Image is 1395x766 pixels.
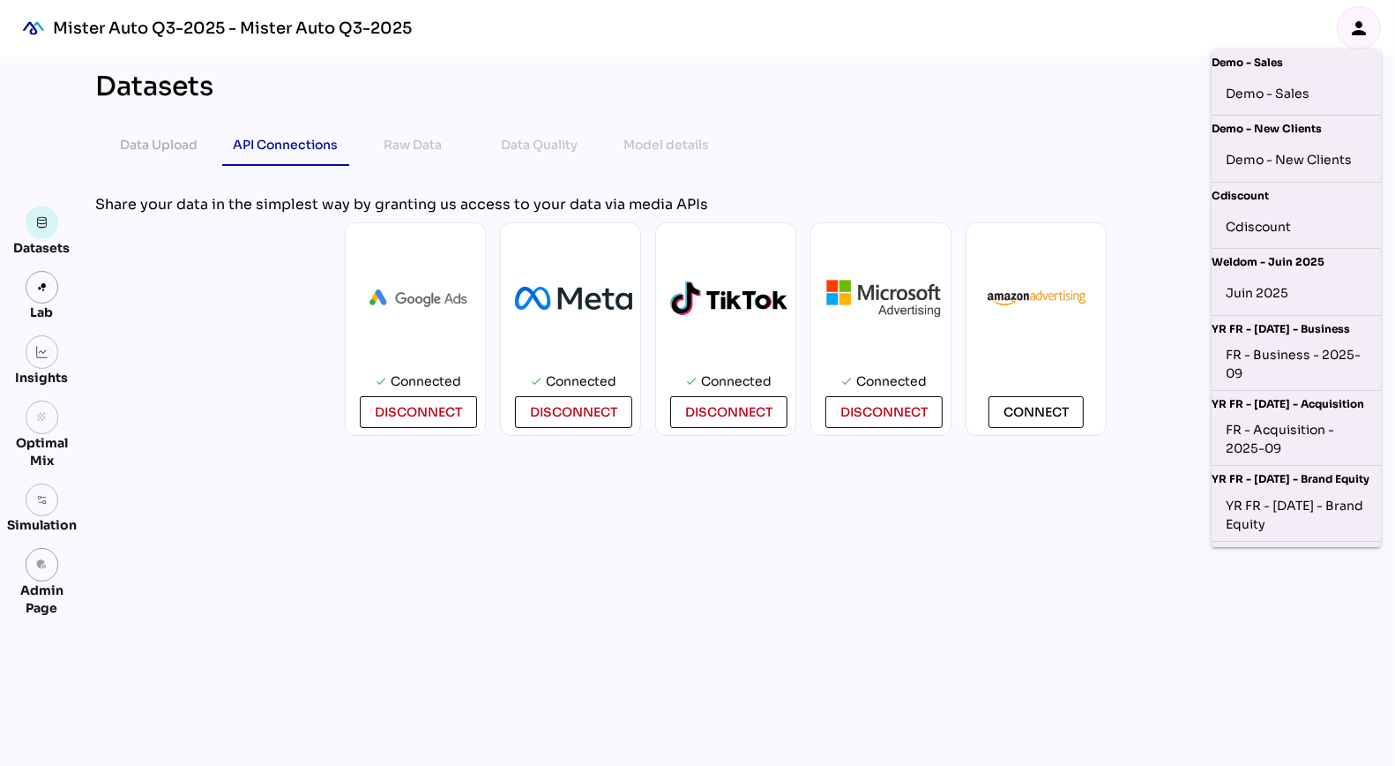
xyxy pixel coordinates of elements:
img: data.svg [36,216,48,229]
i: check [531,375,543,387]
div: YR FR - [DATE] - Acquisition [1212,391,1381,414]
span: disconnect [840,402,928,423]
div: FR - Business - 2025-09 [1226,346,1367,383]
div: API Connections [234,134,339,155]
div: YR FR - [DATE] - Business [1212,316,1381,339]
button: Connect [988,396,1084,428]
div: Data Upload [120,134,198,155]
div: Connected [547,366,617,396]
div: Datasets [95,71,213,102]
img: logo-tiktok-2.svg [670,282,787,316]
img: Meta_Platforms.svg [515,287,632,311]
div: Lab [23,304,62,321]
img: microsoft.png [825,278,943,319]
div: Demo - New Clients [1226,146,1367,175]
img: graph.svg [36,346,48,358]
i: check [686,375,698,387]
div: YR FR - [DATE] - Brand Equity [1212,466,1381,489]
span: Connect [1003,402,1069,423]
div: Demo - Sales [1226,79,1367,108]
div: Connected [857,366,928,396]
div: Weldom - Juin 2025 [1212,249,1381,272]
img: settings.svg [36,494,48,507]
div: Share your data in the simplest way by granting us access to your data via media APIs [95,194,1356,215]
i: admin_panel_settings [36,559,48,571]
div: Demo - Sales [1212,49,1381,72]
div: Mister Auto Q3-2025 - Mister Auto Q3-2025 [53,18,412,39]
div: FR - Acquisition - 2025-09 [1226,421,1367,458]
div: Simulation [7,516,77,534]
div: Datasets [14,239,71,257]
i: check [376,375,388,387]
div: Optimal Mix [7,434,77,469]
div: Juin 2025 [1226,280,1367,308]
div: Insights [16,369,69,387]
div: Cdiscount [1212,183,1381,206]
div: Raw Data [384,134,442,155]
div: La Centrale - Mai 2025 [1212,542,1381,565]
span: disconnect [530,402,617,423]
div: Data Quality [502,134,578,155]
div: Demo - New Clients [1212,116,1381,139]
button: disconnect [360,396,477,428]
i: grain [36,411,48,424]
button: disconnect [670,396,787,428]
button: disconnect [515,396,632,428]
div: Connected [702,366,772,396]
i: person [1348,18,1369,39]
div: Cdiscount [1226,213,1367,241]
span: disconnect [685,402,772,423]
div: Connected [392,366,462,396]
div: Admin Page [7,582,77,617]
button: disconnect [825,396,943,428]
span: disconnect [375,402,462,423]
i: check [841,375,854,387]
img: Ads_logo_horizontal.png [360,280,477,317]
div: Model details [624,134,710,155]
div: mediaROI [14,9,53,48]
div: YR FR - [DATE] - Brand Equity [1226,497,1367,534]
img: AmazonAdvertising.webp [981,288,1092,310]
img: lab.svg [36,282,48,294]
